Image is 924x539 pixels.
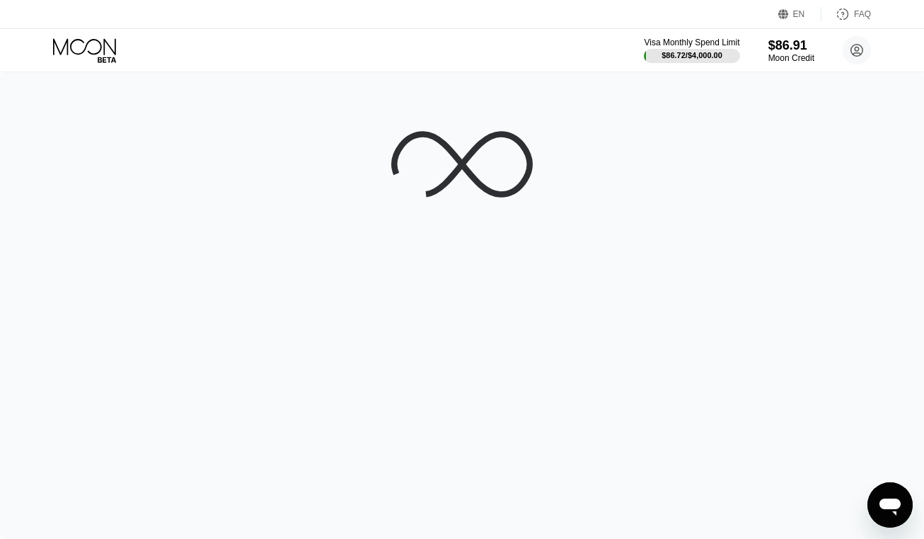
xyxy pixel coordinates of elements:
[821,7,871,21] div: FAQ
[768,38,814,63] div: $86.91Moon Credit
[644,38,739,63] div: Visa Monthly Spend Limit$86.72/$4,000.00
[644,38,739,47] div: Visa Monthly Spend Limit
[793,9,805,19] div: EN
[662,51,722,59] div: $86.72 / $4,000.00
[768,53,814,63] div: Moon Credit
[854,9,871,19] div: FAQ
[778,7,821,21] div: EN
[768,38,814,53] div: $86.91
[867,482,913,528] iframe: Button to launch messaging window, conversation in progress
